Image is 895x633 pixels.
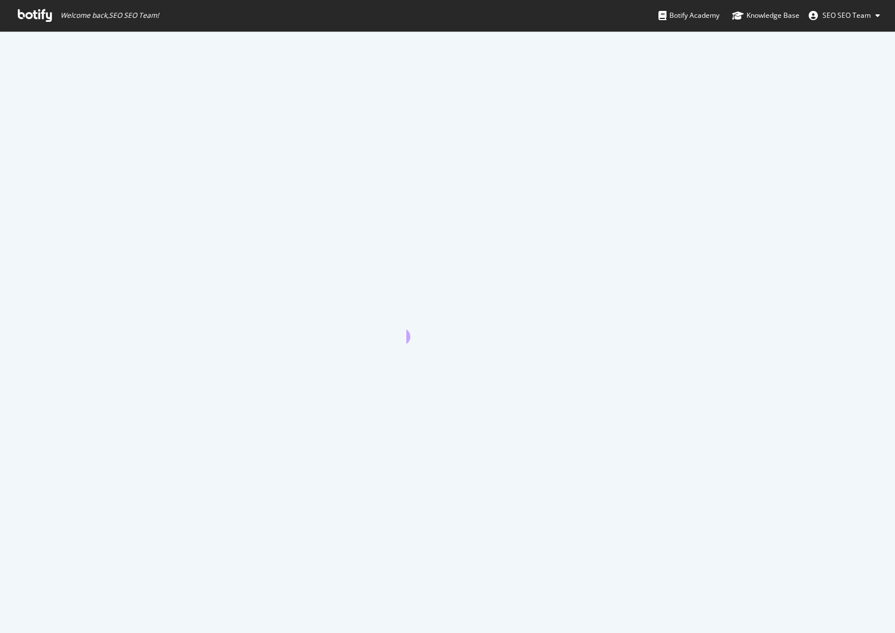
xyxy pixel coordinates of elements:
[60,11,159,20] span: Welcome back, SEO SEO Team !
[406,302,489,344] div: animation
[799,6,889,25] button: SEO SEO Team
[822,10,871,20] span: SEO SEO Team
[658,10,719,21] div: Botify Academy
[732,10,799,21] div: Knowledge Base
